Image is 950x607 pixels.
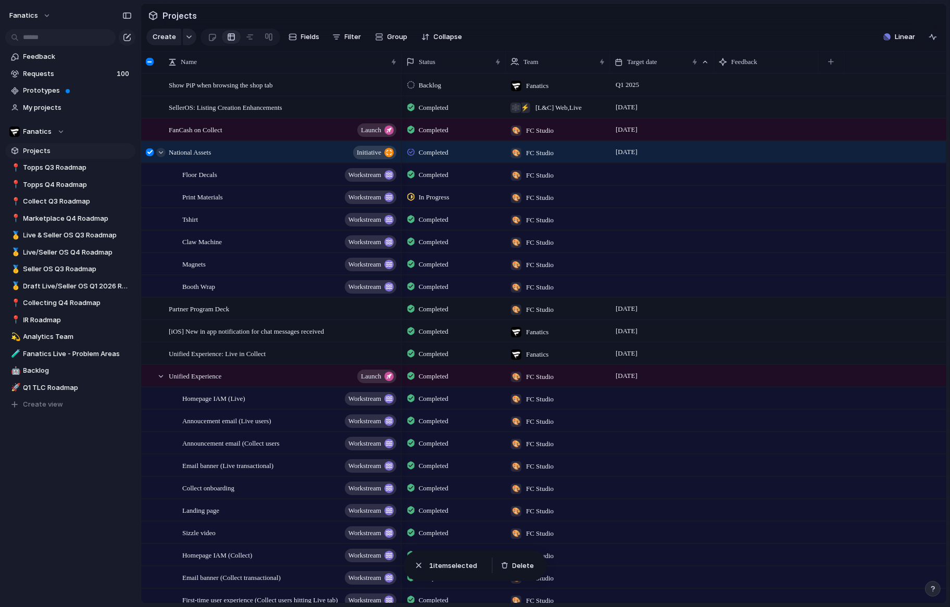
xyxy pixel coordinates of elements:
span: FC Studio [526,394,554,404]
span: Landing page [182,504,219,516]
span: Email banner (Collect transactional) [182,571,281,583]
span: fanatics [9,10,38,21]
span: Create [153,32,176,42]
span: workstream [348,571,381,585]
span: Completed [419,438,448,449]
div: 🥇 [11,280,18,292]
span: Group [387,32,408,42]
span: FC Studio [526,282,554,293]
span: Homepage IAM (Collect) [182,549,252,561]
div: 📍Collect Q3 Roadmap [5,194,135,209]
span: FanCash on Collect [169,123,222,135]
span: In Progress [419,192,449,203]
button: Fanatics [5,124,135,140]
span: Prototypes [23,85,132,96]
div: 🚀 [11,382,18,394]
button: fanatics [5,7,56,24]
span: FC Studio [526,461,554,472]
span: FC Studio [526,215,554,225]
span: Partner Program Deck [169,302,229,314]
div: 📍Collecting Q4 Roadmap [5,295,135,311]
span: Completed [419,483,448,494]
span: First-time user experience (Collect users hitting Live tab) [182,593,338,605]
div: 🎨 [511,596,521,606]
span: initiative [357,145,381,160]
span: [iOS] New in app notification for chat messages received [169,325,324,337]
span: My projects [23,103,132,113]
div: 📍Marketplace Q4 Roadmap [5,211,135,226]
button: 🥇 [9,230,20,241]
span: Topps Q3 Roadmap [23,162,132,173]
button: initiative [353,146,396,159]
span: Target date [627,57,657,67]
div: 🎨 [511,461,521,472]
button: workstream [345,571,396,585]
div: 📍 [11,162,18,174]
div: 🎨 [511,394,521,404]
span: Completed [419,214,448,225]
div: 💫 [11,331,18,343]
button: Create view [5,397,135,412]
button: workstream [345,191,396,204]
div: 📍 [11,196,18,208]
span: Fields [301,32,320,42]
span: workstream [348,414,381,428]
span: Analytics Team [23,332,132,342]
div: 🎨 [511,305,521,315]
div: 📍 [11,297,18,309]
button: workstream [345,414,396,428]
span: Announcement email (Collect users [182,437,280,449]
button: Filter [328,29,366,45]
span: Completed [419,461,448,471]
span: FC Studio [526,305,554,315]
span: Delete [512,561,534,571]
span: Fanatics Live - Problem Areas [23,349,132,359]
span: Marketplace Q4 Roadmap [23,213,132,224]
div: 🎨 [511,506,521,516]
span: FC Studio [526,170,554,181]
span: Completed [419,103,448,113]
span: Feedback [23,52,132,62]
span: launch [361,123,381,137]
button: workstream [345,593,396,607]
button: workstream [345,504,396,517]
span: FC Studio [526,148,554,158]
a: 🥇Live & Seller OS Q3 Roadmap [5,227,135,243]
span: Unified Experience: Live in Collect [169,347,266,359]
span: workstream [348,190,381,205]
div: 🎨 [511,237,521,248]
span: FC Studio [526,416,554,427]
div: 📍IR Roadmap [5,312,135,328]
span: workstream [348,168,381,182]
a: 📍Topps Q3 Roadmap [5,160,135,175]
span: Backlog [419,80,441,91]
button: workstream [345,392,396,406]
div: 🥇Seller OS Q3 Roadmap [5,261,135,277]
span: Fanatics [526,349,548,360]
button: workstream [345,437,396,450]
a: 🤖Backlog [5,363,135,378]
div: 🚀Q1 TLC Roadmap [5,380,135,396]
span: Completed [419,237,448,247]
span: Draft Live/Seller OS Q1 2026 Roadmap [23,281,132,292]
div: 🥇 [11,263,18,275]
span: workstream [348,280,381,294]
span: Booth Wrap [182,280,215,292]
a: Requests100 [5,66,135,82]
button: 🚀 [9,383,20,393]
a: 🥇Live/Seller OS Q4 Roadmap [5,245,135,260]
span: [L&C] Web , Live [535,103,582,113]
span: FC Studio [526,237,554,248]
div: 🎨 [511,528,521,539]
a: My projects [5,100,135,116]
div: 🎨 [511,125,521,136]
span: 100 [117,69,131,79]
div: 🤖 [11,365,18,377]
span: launch [361,369,381,384]
span: [DATE] [613,101,640,113]
span: Fanatics [23,127,52,137]
span: Feedback [731,57,757,67]
a: 🧪Fanatics Live - Problem Areas [5,346,135,362]
span: Completed [419,595,448,605]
